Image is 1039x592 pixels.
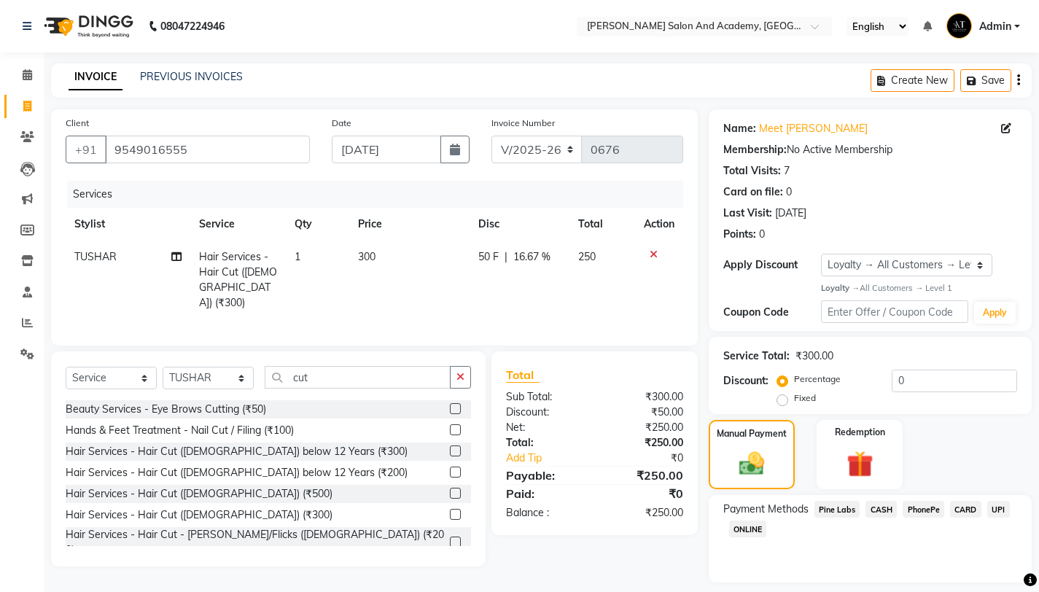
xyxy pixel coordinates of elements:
[611,451,694,466] div: ₹0
[265,366,451,389] input: Search or Scan
[495,451,611,466] a: Add Tip
[794,392,816,405] label: Fixed
[491,117,555,130] label: Invoice Number
[759,227,765,242] div: 0
[795,348,833,364] div: ₹300.00
[506,367,540,383] span: Total
[635,208,683,241] th: Action
[332,117,351,130] label: Date
[731,449,772,478] img: _cash.svg
[987,501,1010,518] span: UPI
[66,486,332,502] div: Hair Services - Hair Cut ([DEMOGRAPHIC_DATA]) (₹500)
[495,389,594,405] div: Sub Total:
[66,402,266,417] div: Beauty Services - Eye Brows Cutting (₹50)
[160,6,225,47] b: 08047224946
[835,426,885,439] label: Redemption
[199,250,277,309] span: Hair Services - Hair Cut ([DEMOGRAPHIC_DATA]) (₹300)
[974,302,1016,324] button: Apply
[295,250,300,263] span: 1
[723,163,781,179] div: Total Visits:
[37,6,137,47] img: logo
[979,19,1011,34] span: Admin
[594,389,693,405] div: ₹300.00
[775,206,806,221] div: [DATE]
[495,405,594,420] div: Discount:
[729,521,767,537] span: ONLINE
[594,485,693,502] div: ₹0
[723,142,787,157] div: Membership:
[286,208,349,241] th: Qty
[495,435,594,451] div: Total:
[594,435,693,451] div: ₹250.00
[69,64,122,90] a: INVOICE
[723,257,821,273] div: Apply Discount
[821,282,1017,295] div: All Customers → Level 1
[723,121,756,136] div: Name:
[946,13,972,39] img: Admin
[814,501,860,518] span: Pine Labs
[717,427,787,440] label: Manual Payment
[594,420,693,435] div: ₹250.00
[723,373,768,389] div: Discount:
[358,250,375,263] span: 300
[190,208,286,241] th: Service
[66,423,294,438] div: Hands & Feet Treatment - Nail Cut / Filing (₹100)
[478,249,499,265] span: 50 F
[66,136,106,163] button: +91
[594,505,693,521] div: ₹250.00
[723,184,783,200] div: Card on file:
[723,227,756,242] div: Points:
[505,249,507,265] span: |
[66,208,190,241] th: Stylist
[495,485,594,502] div: Paid:
[67,181,694,208] div: Services
[821,283,860,293] strong: Loyalty →
[723,305,821,320] div: Coupon Code
[838,448,882,480] img: _gift.svg
[569,208,635,241] th: Total
[594,405,693,420] div: ₹50.00
[66,527,444,558] div: Hair Services - Hair Cut - [PERSON_NAME]/Flicks ([DEMOGRAPHIC_DATA]) (₹200)
[74,250,117,263] span: TUSHAR
[105,136,310,163] input: Search by Name/Mobile/Email/Code
[470,208,569,241] th: Disc
[513,249,550,265] span: 16.67 %
[723,348,790,364] div: Service Total:
[66,507,332,523] div: Hair Services - Hair Cut ([DEMOGRAPHIC_DATA]) (₹300)
[903,501,944,518] span: PhonePe
[495,467,594,484] div: Payable:
[594,467,693,484] div: ₹250.00
[66,465,408,480] div: Hair Services - Hair Cut ([DEMOGRAPHIC_DATA]) below 12 Years (₹200)
[495,505,594,521] div: Balance :
[786,184,792,200] div: 0
[495,420,594,435] div: Net:
[723,502,809,517] span: Payment Methods
[759,121,868,136] a: Meet [PERSON_NAME]
[865,501,897,518] span: CASH
[723,206,772,221] div: Last Visit:
[66,444,408,459] div: Hair Services - Hair Cut ([DEMOGRAPHIC_DATA]) below 12 Years (₹300)
[821,300,968,323] input: Enter Offer / Coupon Code
[140,70,243,83] a: PREVIOUS INVOICES
[349,208,470,241] th: Price
[578,250,596,263] span: 250
[784,163,790,179] div: 7
[66,117,89,130] label: Client
[794,373,841,386] label: Percentage
[950,501,981,518] span: CARD
[723,142,1017,157] div: No Active Membership
[871,69,954,92] button: Create New
[960,69,1011,92] button: Save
